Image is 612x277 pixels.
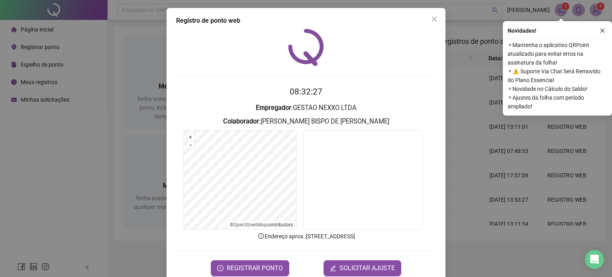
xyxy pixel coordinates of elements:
[187,134,194,141] button: +
[508,67,607,84] span: ⚬ ⚠️ Suporte Via Chat Será Removido do Plano Essencial
[233,222,267,228] a: OpenStreetMap
[217,265,224,271] span: clock-circle
[211,260,289,276] button: REGISTRAR PONTO
[330,265,336,271] span: edit
[176,232,436,241] p: Endereço aprox. : [STREET_ADDRESS]
[508,41,607,67] span: ⚬ Mantenha o aplicativo QRPoint atualizado para evitar erros na assinatura da folha!
[508,93,607,111] span: ⚬ Ajustes da folha com período ampliado!
[600,28,605,33] span: close
[176,16,436,26] div: Registro de ponto web
[508,84,607,93] span: ⚬ Novidade no Cálculo do Saldo!
[339,263,395,273] span: SOLICITAR AJUSTE
[176,116,436,127] h3: : [PERSON_NAME] BISPO DE [PERSON_NAME]
[324,260,401,276] button: editSOLICITAR AJUSTE
[227,263,283,273] span: REGISTRAR PONTO
[428,13,441,26] button: Close
[508,26,536,35] span: Novidades !
[585,250,604,269] div: Open Intercom Messenger
[187,141,194,149] button: –
[257,232,265,240] span: info-circle
[223,118,259,125] strong: Colaborador
[176,103,436,113] h3: : GESTAO NEXXO LTDA
[230,222,294,228] li: © contributors.
[288,29,324,66] img: QRPoint
[431,16,437,22] span: close
[290,87,322,96] time: 08:32:27
[256,104,291,112] strong: Empregador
